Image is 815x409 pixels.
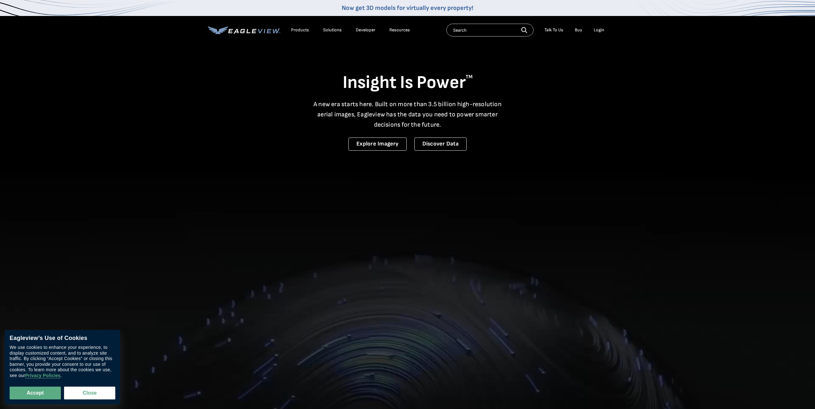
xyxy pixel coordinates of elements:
a: Explore Imagery [348,138,407,151]
div: Resources [389,27,410,33]
input: Search [446,24,534,36]
button: Close [64,387,115,399]
div: Solutions [323,27,342,33]
div: We use cookies to enhance your experience, to display customized content, and to analyze site tra... [10,345,115,379]
p: A new era starts here. Built on more than 3.5 billion high-resolution aerial images, Eagleview ha... [310,99,506,130]
a: Developer [356,27,375,33]
a: Buy [575,27,582,33]
button: Accept [10,387,61,399]
a: Discover Data [414,138,467,151]
div: Eagleview’s Use of Cookies [10,335,115,342]
h1: Insight Is Power [208,72,607,94]
a: Now get 3D models for virtually every property! [342,4,473,12]
sup: TM [466,74,473,80]
div: Login [594,27,604,33]
a: Privacy Policies [25,373,60,379]
div: Talk To Us [544,27,563,33]
div: Products [291,27,309,33]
